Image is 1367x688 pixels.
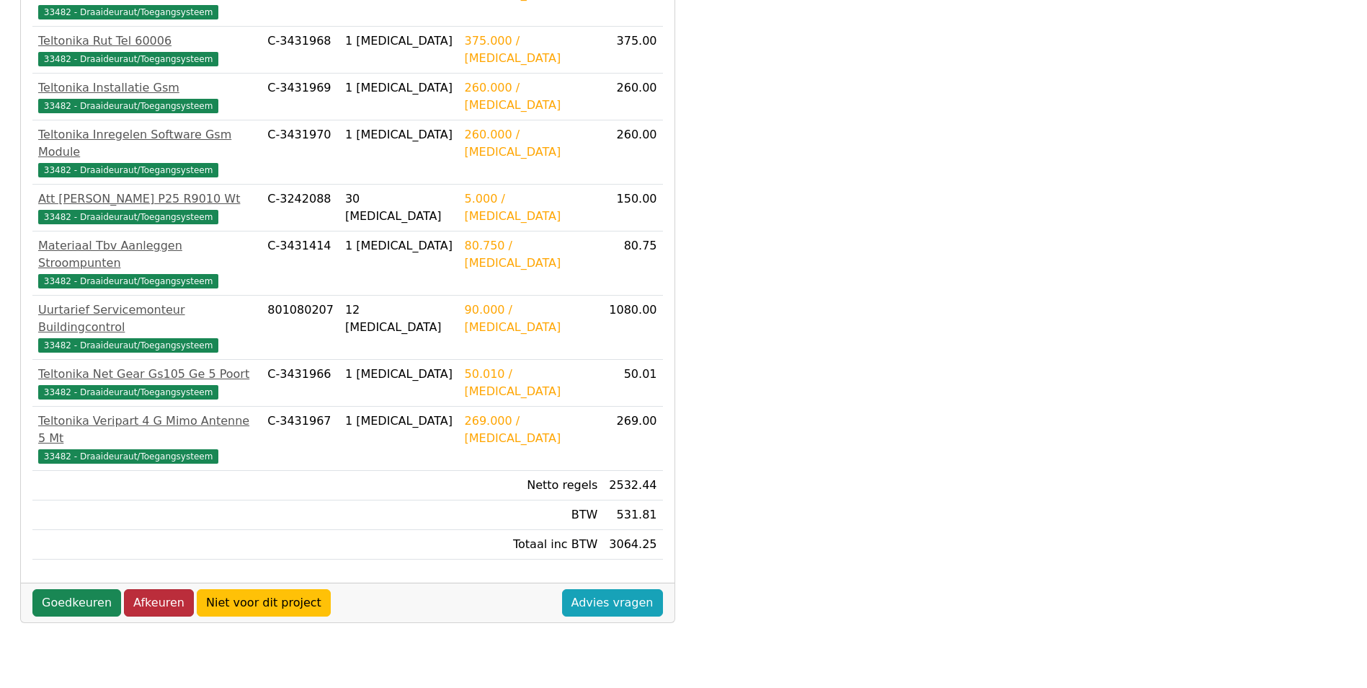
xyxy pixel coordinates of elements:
a: Teltonika Net Gear Gs105 Ge 5 Poort33482 - Draaideuraut/Toegangsysteem [38,366,256,400]
div: 1 [MEDICAL_DATA] [345,366,453,383]
div: 50.010 / [MEDICAL_DATA] [465,366,598,400]
span: 33482 - Draaideuraut/Toegangsysteem [38,274,218,288]
a: Teltonika Rut Tel 6000633482 - Draaideuraut/Toegangsysteem [38,32,256,67]
div: 269.000 / [MEDICAL_DATA] [465,413,598,447]
td: BTW [459,500,604,530]
span: 33482 - Draaideuraut/Toegangsysteem [38,210,218,224]
div: 5.000 / [MEDICAL_DATA] [465,190,598,225]
td: Netto regels [459,471,604,500]
div: 80.750 / [MEDICAL_DATA] [465,237,598,272]
a: Uurtarief Servicemonteur Buildingcontrol33482 - Draaideuraut/Toegangsysteem [38,301,256,353]
span: 33482 - Draaideuraut/Toegangsysteem [38,385,218,400]
div: Teltonika Rut Tel 60006 [38,32,256,50]
td: 375.00 [603,27,662,74]
div: 1 [MEDICAL_DATA] [345,79,453,97]
div: 1 [MEDICAL_DATA] [345,126,453,144]
div: 30 [MEDICAL_DATA] [345,190,453,225]
div: Teltonika Inregelen Software Gsm Module [38,126,256,161]
span: 33482 - Draaideuraut/Toegangsysteem [38,52,218,66]
td: Totaal inc BTW [459,530,604,560]
a: Materiaal Tbv Aanleggen Stroompunten33482 - Draaideuraut/Toegangsysteem [38,237,256,289]
div: Att [PERSON_NAME] P25 R9010 Wt [38,190,256,208]
td: 2532.44 [603,471,662,500]
a: Afkeuren [124,589,194,617]
td: C-3431414 [262,231,339,296]
div: Teltonika Veripart 4 G Mimo Antenne 5 Mt [38,413,256,447]
a: Teltonika Inregelen Software Gsm Module33482 - Draaideuraut/Toegangsysteem [38,126,256,178]
div: 260.000 / [MEDICAL_DATA] [465,79,598,114]
td: C-3431970 [262,120,339,185]
td: 260.00 [603,120,662,185]
td: C-3431966 [262,360,339,407]
span: 33482 - Draaideuraut/Toegangsysteem [38,338,218,353]
a: Goedkeuren [32,589,121,617]
div: Uurtarief Servicemonteur Buildingcontrol [38,301,256,336]
td: C-3242088 [262,185,339,231]
td: C-3431969 [262,74,339,120]
span: 33482 - Draaideuraut/Toegangsysteem [38,449,218,464]
a: Teltonika Installatie Gsm33482 - Draaideuraut/Toegangsysteem [38,79,256,114]
td: 269.00 [603,407,662,471]
a: Teltonika Veripart 4 G Mimo Antenne 5 Mt33482 - Draaideuraut/Toegangsysteem [38,413,256,464]
span: 33482 - Draaideuraut/Toegangsysteem [38,163,218,177]
div: 90.000 / [MEDICAL_DATA] [465,301,598,336]
td: 3064.25 [603,530,662,560]
div: Teltonika Installatie Gsm [38,79,256,97]
div: 1 [MEDICAL_DATA] [345,32,453,50]
div: 1 [MEDICAL_DATA] [345,237,453,255]
td: 50.01 [603,360,662,407]
div: Teltonika Net Gear Gs105 Ge 5 Poort [38,366,256,383]
td: 260.00 [603,74,662,120]
td: C-3431968 [262,27,339,74]
div: Materiaal Tbv Aanleggen Stroompunten [38,237,256,272]
td: 1080.00 [603,296,662,360]
td: 801080207 [262,296,339,360]
td: C-3431967 [262,407,339,471]
div: 12 [MEDICAL_DATA] [345,301,453,336]
div: 260.000 / [MEDICAL_DATA] [465,126,598,161]
a: Niet voor dit project [197,589,331,617]
span: 33482 - Draaideuraut/Toegangsysteem [38,5,218,19]
span: 33482 - Draaideuraut/Toegangsysteem [38,99,218,113]
a: Att [PERSON_NAME] P25 R9010 Wt33482 - Draaideuraut/Toegangsysteem [38,190,256,225]
div: 375.000 / [MEDICAL_DATA] [465,32,598,67]
a: Advies vragen [562,589,663,617]
div: 1 [MEDICAL_DATA] [345,413,453,430]
td: 80.75 [603,231,662,296]
td: 150.00 [603,185,662,231]
td: 531.81 [603,500,662,530]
